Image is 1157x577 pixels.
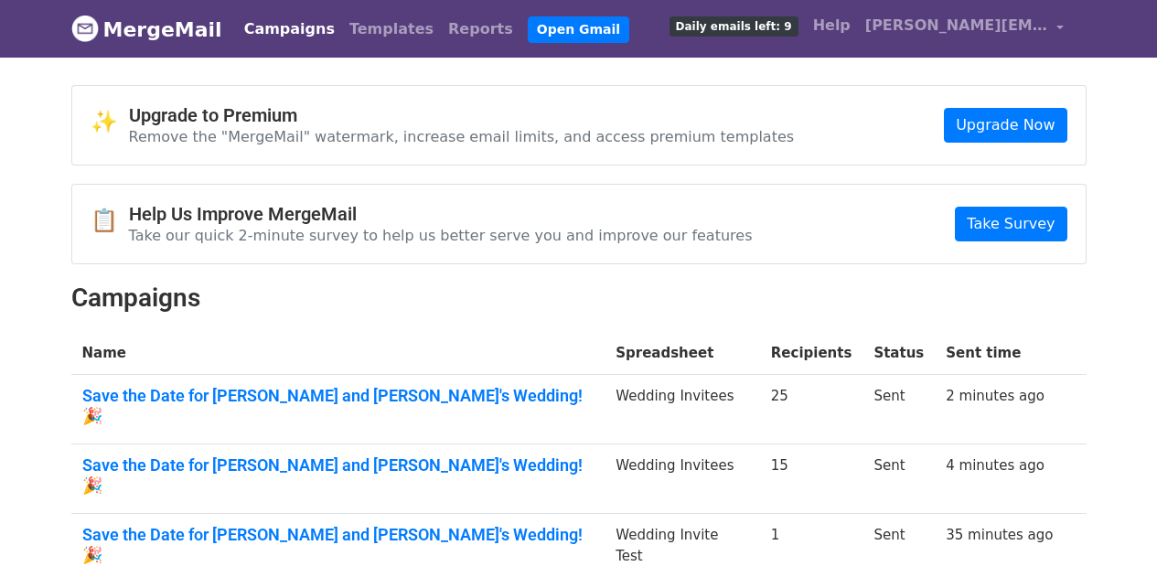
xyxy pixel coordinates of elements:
td: Wedding Invitees [605,375,760,444]
a: Save the Date for [PERSON_NAME] and [PERSON_NAME]'s Wedding! 🎉 [82,525,595,564]
th: Recipients [760,332,863,375]
a: 2 minutes ago [946,388,1045,404]
th: Sent time [935,332,1064,375]
a: [PERSON_NAME][EMAIL_ADDRESS][PERSON_NAME][DOMAIN_NAME] [858,7,1072,50]
p: Take our quick 2-minute survey to help us better serve you and improve our features [129,226,753,245]
a: 4 minutes ago [946,457,1045,474]
span: ✨ [91,109,129,135]
td: Sent [862,375,935,444]
a: Daily emails left: 9 [662,7,806,44]
th: Status [862,332,935,375]
span: Daily emails left: 9 [670,16,798,37]
th: Spreadsheet [605,332,760,375]
a: Reports [441,11,520,48]
a: Open Gmail [528,16,629,43]
td: 25 [760,375,863,444]
a: Take Survey [955,207,1066,241]
h4: Upgrade to Premium [129,104,795,126]
iframe: Chat Widget [1066,489,1157,577]
a: 35 minutes ago [946,527,1053,543]
a: Upgrade Now [944,108,1066,143]
h4: Help Us Improve MergeMail [129,203,753,225]
td: 15 [760,444,863,514]
a: Campaigns [237,11,342,48]
a: Help [806,7,858,44]
img: MergeMail logo [71,15,99,42]
a: Save the Date for [PERSON_NAME] and [PERSON_NAME]'s Wedding! 🎉 [82,455,595,495]
h2: Campaigns [71,283,1087,314]
span: 📋 [91,208,129,234]
a: Templates [342,11,441,48]
th: Name [71,332,605,375]
td: Wedding Invitees [605,444,760,514]
p: Remove the "MergeMail" watermark, increase email limits, and access premium templates [129,127,795,146]
a: Save the Date for [PERSON_NAME] and [PERSON_NAME]'s Wedding! 🎉 [82,386,595,425]
a: MergeMail [71,10,222,48]
span: [PERSON_NAME][EMAIL_ADDRESS][PERSON_NAME][DOMAIN_NAME] [865,15,1048,37]
td: Sent [862,444,935,514]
